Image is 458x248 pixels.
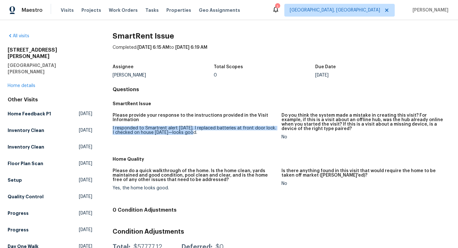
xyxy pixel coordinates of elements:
h2: SmartRent Issue [113,33,450,39]
h5: Setup [8,177,22,183]
h5: Progress [8,227,29,233]
div: 1 [275,4,280,10]
h5: Due Date [315,65,336,69]
span: [GEOGRAPHIC_DATA], [GEOGRAPHIC_DATA] [290,7,380,13]
a: Home details [8,84,35,88]
h5: Inventory Clean [8,127,44,134]
h5: Floor Plan Scan [8,160,43,167]
div: Yes, the home looks good. [113,186,276,190]
div: No [281,181,445,186]
span: Maestro [22,7,43,13]
a: Floor Plan Scan[DATE] [8,158,92,169]
a: Progress[DATE] [8,208,92,219]
h5: Please provide your response to the instructions provided in the Visit Information [113,113,276,122]
div: [DATE] [315,73,417,77]
a: Progress[DATE] [8,224,92,236]
h5: Progress [8,210,29,216]
h5: Home Feedback P1 [8,111,51,117]
a: Inventory Clean[DATE] [8,125,92,136]
span: Work Orders [109,7,138,13]
span: Properties [166,7,191,13]
a: Home Feedback P1[DATE] [8,108,92,120]
span: [DATE] [79,111,92,117]
span: [DATE] 6:19 AM [175,45,207,50]
span: [DATE] [79,193,92,200]
h5: Quality Control [8,193,44,200]
h4: 0 Condition Adjustments [113,207,450,213]
h5: Total Scopes [214,65,243,69]
h5: Is there anything found in this visit that would require the home to be taken off market ([PERSON... [281,169,445,178]
h5: [GEOGRAPHIC_DATA][PERSON_NAME] [8,62,92,75]
span: [DATE] [79,210,92,216]
span: Visits [61,7,74,13]
div: I responded to Smartrent alert [DATE]. I replaced batteries at front door lock. I checked on hous... [113,126,276,135]
span: Projects [81,7,101,13]
a: Quality Control[DATE] [8,191,92,202]
div: Completed: to [113,44,450,61]
h5: SmartRent Issue [113,100,450,107]
div: 0 [214,73,315,77]
span: [DATE] [79,227,92,233]
a: All visits [8,34,29,38]
h5: Inventory Clean [8,144,44,150]
h5: Please do a quick walkthrough of the home. Is the home clean, yards maintained and good condition... [113,169,276,182]
a: Inventory Clean[DATE] [8,141,92,153]
span: [DATE] [79,177,92,183]
h3: Condition Adjustments [113,229,450,235]
span: [DATE] [79,127,92,134]
h5: Do you think the system made a mistake in creating this visit? For example, if this is a visit ab... [281,113,445,131]
h2: [STREET_ADDRESS][PERSON_NAME] [8,47,92,60]
span: [DATE] [79,144,92,150]
h4: Questions [113,86,450,93]
h5: Home Quality [113,156,450,162]
div: [PERSON_NAME] [113,73,214,77]
span: [DATE] 6:15 AM [137,45,169,50]
h5: Assignee [113,65,134,69]
div: No [281,135,445,139]
span: Geo Assignments [199,7,240,13]
span: Tasks [145,8,159,12]
span: [DATE] [79,160,92,167]
div: Other Visits [8,97,92,103]
span: [PERSON_NAME] [410,7,448,13]
a: Setup[DATE] [8,174,92,186]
